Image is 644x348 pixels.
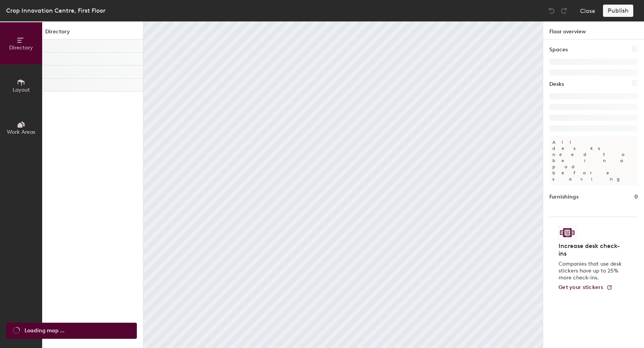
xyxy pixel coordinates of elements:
[25,327,64,335] span: Loading map ...
[580,5,595,17] button: Close
[549,80,564,89] h1: Desks
[549,46,568,54] h1: Spaces
[559,226,576,239] img: Sticker logo
[42,28,143,39] h1: Directory
[143,21,543,348] canvas: Map
[548,7,555,15] img: Undo
[7,129,35,135] span: Work Areas
[549,193,578,201] h1: Furnishings
[9,44,33,51] span: Directory
[549,136,638,185] p: All desks need to be in a pod before saving
[559,284,603,291] span: Get your stickers
[559,284,613,291] a: Get your stickers
[559,242,624,258] h4: Increase desk check-ins
[560,7,568,15] img: Redo
[543,21,644,39] h1: Floor overview
[6,6,105,15] div: Crop Innovation Centre, First Floor
[559,261,624,281] p: Companies that use desk stickers have up to 25% more check-ins.
[13,87,30,93] span: Layout
[634,193,638,201] h1: 0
